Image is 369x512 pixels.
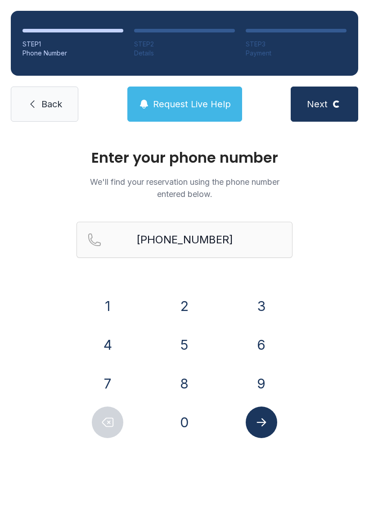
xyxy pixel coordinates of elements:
[22,40,123,49] div: STEP 1
[246,40,346,49] div: STEP 3
[169,329,200,361] button: 5
[76,176,292,200] p: We'll find your reservation using the phone number entered below.
[22,49,123,58] div: Phone Number
[246,49,346,58] div: Payment
[169,368,200,399] button: 8
[92,329,123,361] button: 4
[92,407,123,438] button: Delete number
[169,407,200,438] button: 0
[76,222,292,258] input: Reservation phone number
[92,290,123,322] button: 1
[246,329,277,361] button: 6
[41,98,62,110] span: Back
[76,151,292,165] h1: Enter your phone number
[92,368,123,399] button: 7
[246,407,277,438] button: Submit lookup form
[246,368,277,399] button: 9
[169,290,200,322] button: 2
[134,49,235,58] div: Details
[153,98,231,110] span: Request Live Help
[134,40,235,49] div: STEP 2
[307,98,328,110] span: Next
[246,290,277,322] button: 3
